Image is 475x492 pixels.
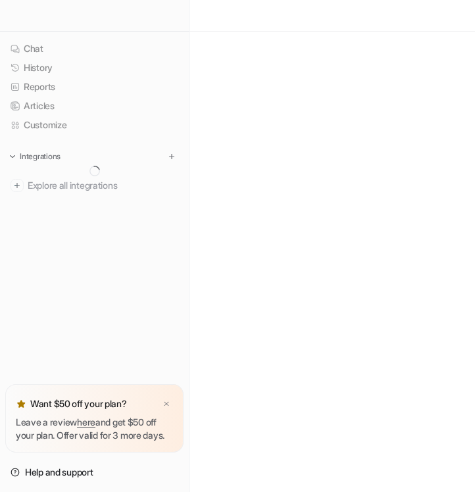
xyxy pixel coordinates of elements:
a: Chat [5,39,184,58]
img: menu_add.svg [167,152,176,161]
button: Integrations [5,150,64,163]
img: star [16,399,26,409]
img: x [162,400,170,408]
a: History [5,59,184,77]
a: here [77,416,95,428]
p: Leave a review and get $50 off your plan. Offer valid for 3 more days. [16,416,173,442]
a: Help and support [5,463,184,481]
a: Explore all integrations [5,176,184,195]
a: Articles [5,97,184,115]
a: Customize [5,116,184,134]
img: expand menu [8,152,17,161]
p: Want $50 off your plan? [30,397,127,410]
p: Integrations [20,151,61,162]
img: explore all integrations [11,179,24,192]
a: Reports [5,78,184,96]
span: Explore all integrations [28,175,178,196]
